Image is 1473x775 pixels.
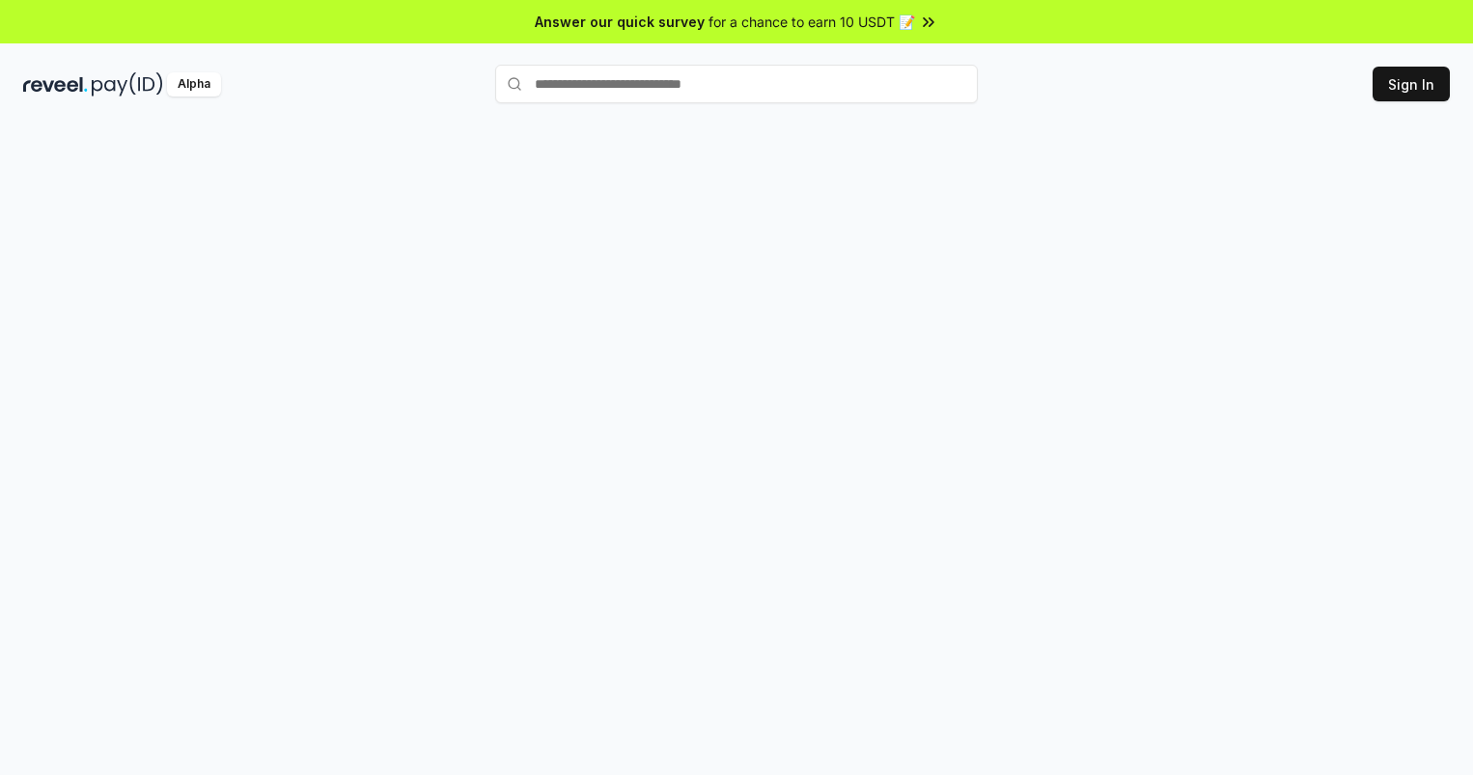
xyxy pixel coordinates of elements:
button: Sign In [1373,67,1450,101]
span: Answer our quick survey [535,12,705,32]
img: reveel_dark [23,72,88,97]
div: Alpha [167,72,221,97]
img: pay_id [92,72,163,97]
span: for a chance to earn 10 USDT 📝 [709,12,915,32]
